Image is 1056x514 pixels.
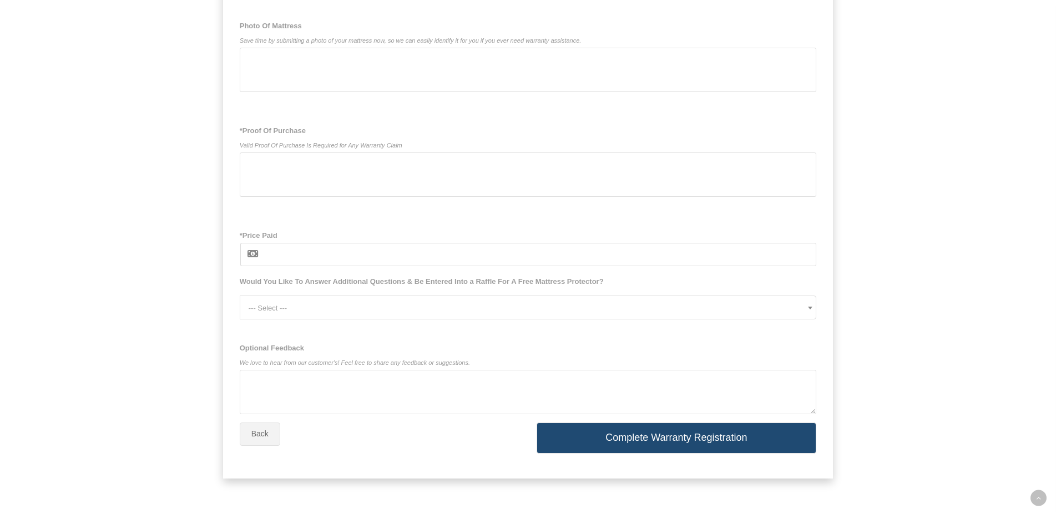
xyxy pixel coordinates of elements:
[240,355,817,370] small: We love to hear from our customer's! Feel free to share any feedback or suggestions.
[240,124,817,138] span: *Proof Of Purchase
[240,19,817,33] span: Photo Of Mattress
[240,33,817,48] small: Save time by submitting a photo of your mattress now, so we can easily identify it for you if you...
[240,138,817,152] small: Valid Proof Of Purchase Is Required for Any Warranty Claim
[1030,490,1047,506] a: Back to top
[537,423,817,454] button: Complete Warranty Registration
[240,228,817,243] span: *Price Paid
[240,341,817,355] span: Optional Feedback
[240,296,817,319] span: --- Select ---
[240,423,280,446] button: Back
[249,296,816,320] span: --- Select ---
[240,274,817,289] span: Would You Like To Answer Additional Questions & Be Entered Into a Raffle For A Free Mattress Prot...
